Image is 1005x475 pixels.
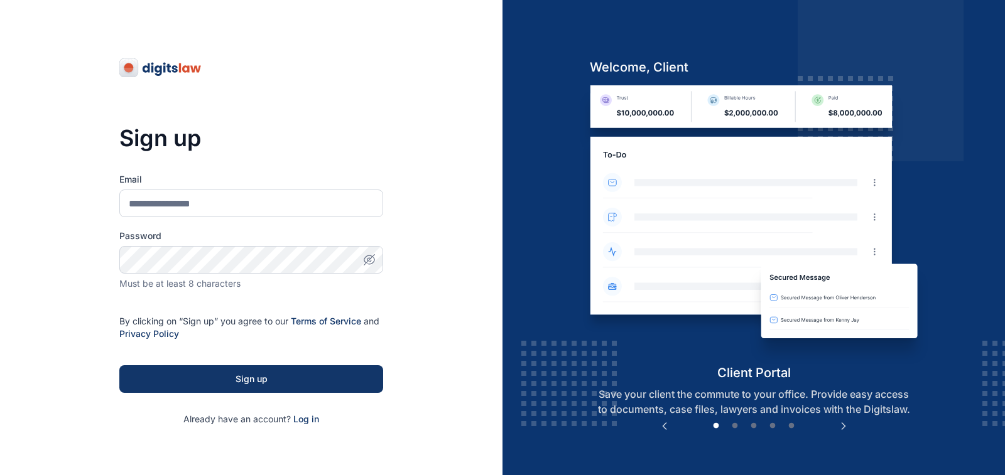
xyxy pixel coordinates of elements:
a: Privacy Policy [119,328,179,339]
button: Next [837,420,850,432]
button: Previous [658,420,671,432]
p: Save your client the commute to your office. Provide easy access to documents, case files, lawyer... [580,387,928,417]
div: Sign up [139,373,363,385]
label: Email [119,173,383,186]
a: Terms of Service [291,316,361,326]
button: 3 [747,420,760,432]
button: 5 [785,420,798,432]
label: Password [119,230,383,242]
img: client-portal [580,85,928,363]
img: digitslaw-logo [119,58,202,78]
a: Log in [293,414,319,424]
h3: Sign up [119,125,383,151]
p: Already have an account? [119,413,383,425]
h5: welcome, client [580,58,928,76]
button: Sign up [119,365,383,393]
h5: client portal [580,364,928,382]
div: Must be at least 8 characters [119,277,383,290]
button: 1 [710,420,722,432]
p: By clicking on “Sign up” you agree to our and [119,315,383,340]
button: 2 [729,420,741,432]
button: 4 [766,420,779,432]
